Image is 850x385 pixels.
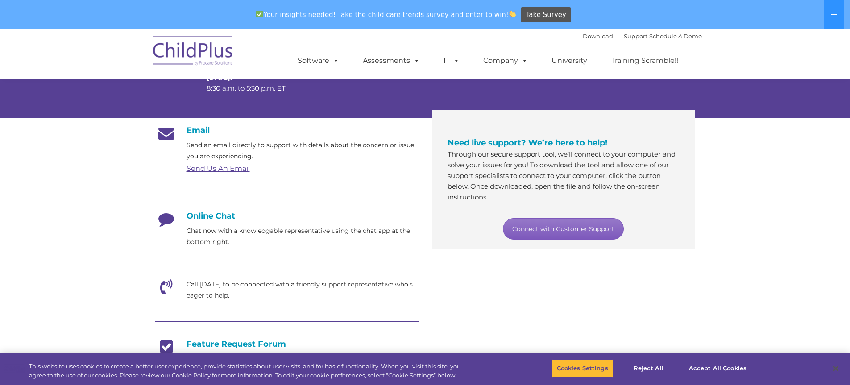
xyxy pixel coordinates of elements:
[149,30,238,75] img: ChildPlus by Procare Solutions
[253,6,520,23] span: Your insights needed! Take the child care trends survey and enter to win!
[448,138,607,148] span: Need live support? We’re here to help!
[155,339,419,349] h4: Feature Request Forum
[521,7,571,23] a: Take Survey
[187,164,250,173] a: Send Us An Email
[474,52,537,70] a: Company
[509,11,516,17] img: 👏
[256,11,263,17] img: ✅
[684,359,751,378] button: Accept All Cookies
[583,33,613,40] a: Download
[187,140,419,162] p: Send an email directly to support with details about the concern or issue you are experiencing.
[187,279,419,301] p: Call [DATE] to be connected with a friendly support representative who's eager to help.
[826,359,846,378] button: Close
[448,149,680,203] p: Through our secure support tool, we’ll connect to your computer and solve your issues for you! To...
[621,359,676,378] button: Reject All
[155,211,419,221] h4: Online Chat
[649,33,702,40] a: Schedule A Demo
[543,52,596,70] a: University
[526,7,566,23] span: Take Survey
[354,52,429,70] a: Assessments
[187,225,419,248] p: Chat now with a knowledgable representative using the chat app at the bottom right.
[624,33,647,40] a: Support
[29,362,468,380] div: This website uses cookies to create a better user experience, provide statistics about user visit...
[602,52,687,70] a: Training Scramble!!
[503,218,624,240] a: Connect with Customer Support
[289,52,348,70] a: Software
[552,359,613,378] button: Cookies Settings
[435,52,469,70] a: IT
[583,33,702,40] font: |
[155,125,419,135] h4: Email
